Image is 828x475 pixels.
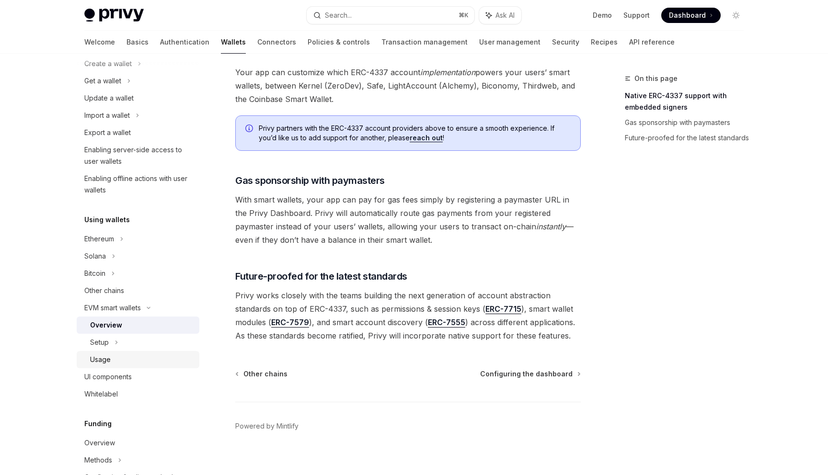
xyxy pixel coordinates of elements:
[84,144,194,167] div: Enabling server-side access to user wallets
[552,31,579,54] a: Security
[84,92,134,104] div: Update a wallet
[381,31,468,54] a: Transaction management
[84,214,130,226] h5: Using wallets
[479,31,540,54] a: User management
[536,222,566,231] em: instantly
[84,250,106,262] div: Solana
[77,368,199,385] a: UI components
[235,193,581,247] span: With smart wallets, your app can pay for gas fees simply by registering a paymaster URL in the Pr...
[259,124,571,143] span: Privy partners with the ERC-4337 account providers above to ensure a smooth experience. If you’d ...
[459,11,469,19] span: ⌘ K
[84,454,112,466] div: Methods
[235,270,407,283] span: Future-proofed for the latest standards
[77,90,199,107] a: Update a wallet
[410,134,443,142] a: reach out
[325,10,352,21] div: Search...
[160,31,209,54] a: Authentication
[625,88,751,115] a: Native ERC-4337 support with embedded signers
[728,8,744,23] button: Toggle dark mode
[634,73,678,84] span: On this page
[480,369,580,379] a: Configuring the dashboard
[84,418,112,430] h5: Funding
[243,369,287,379] span: Other chains
[235,421,299,431] a: Powered by Mintlify
[77,385,199,403] a: Whitelabel
[84,388,118,400] div: Whitelabel
[420,68,475,77] em: implementation
[245,124,255,134] svg: Info
[495,11,515,20] span: Ask AI
[84,437,115,449] div: Overview
[661,8,721,23] a: Dashboard
[221,31,246,54] a: Wallets
[625,115,751,130] a: Gas sponsorship with paymasters
[84,173,194,196] div: Enabling offline actions with user wallets
[84,285,124,296] div: Other chains
[77,282,199,299] a: Other chains
[84,75,121,87] div: Get a wallet
[235,289,581,342] span: Privy works closely with the teams building the next generation of account abstraction standards ...
[84,233,114,245] div: Ethereum
[77,124,199,141] a: Export a wallet
[428,317,465,328] a: ERC-7555
[77,170,199,199] a: Enabling offline actions with user wallets
[591,31,618,54] a: Recipes
[77,317,199,334] a: Overview
[90,319,122,331] div: Overview
[90,337,109,348] div: Setup
[84,31,115,54] a: Welcome
[480,369,573,379] span: Configuring the dashboard
[271,317,309,328] a: ERC-7579
[77,434,199,452] a: Overview
[126,31,149,54] a: Basics
[669,11,706,20] span: Dashboard
[257,31,296,54] a: Connectors
[593,11,612,20] a: Demo
[235,66,581,106] span: Your app can customize which ERC-4337 account powers your users’ smart wallets, between Kernel (Z...
[84,9,144,22] img: light logo
[84,268,105,279] div: Bitcoin
[84,127,131,138] div: Export a wallet
[235,174,385,187] span: Gas sponsorship with paymasters
[625,130,751,146] a: Future-proofed for the latest standards
[623,11,650,20] a: Support
[236,369,287,379] a: Other chains
[84,110,130,121] div: Import a wallet
[77,141,199,170] a: Enabling server-side access to user wallets
[90,354,111,365] div: Usage
[84,371,132,383] div: UI components
[77,351,199,368] a: Usage
[307,7,474,24] button: Search...⌘K
[485,304,521,314] a: ERC-7715
[629,31,675,54] a: API reference
[479,7,521,24] button: Ask AI
[84,302,141,314] div: EVM smart wallets
[308,31,370,54] a: Policies & controls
